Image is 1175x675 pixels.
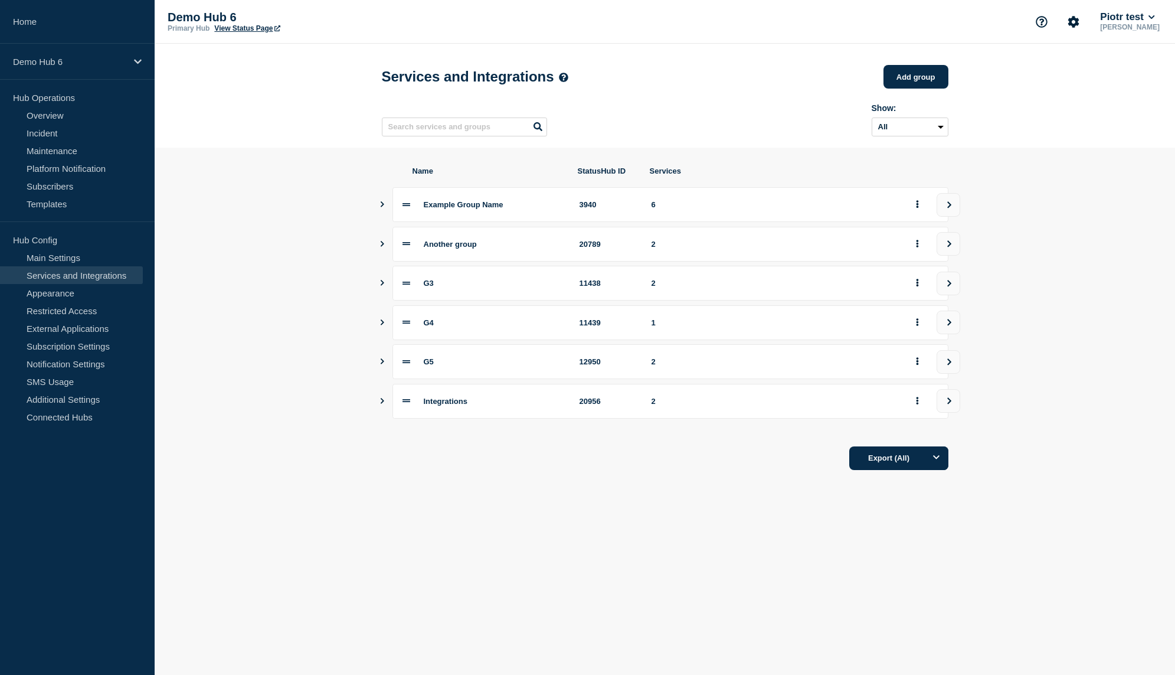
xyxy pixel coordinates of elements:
span: StatusHub ID [578,167,636,175]
span: Name [413,167,564,175]
button: Show services [379,305,385,340]
div: Show: [872,103,948,113]
div: 1 [652,318,896,327]
div: 11438 [580,279,637,288]
span: G3 [424,279,434,288]
a: View Status Page [214,24,280,32]
select: Archived [872,118,948,136]
button: Add group [883,65,948,89]
div: 11439 [580,318,637,327]
span: Another group [424,240,477,249]
button: group actions [910,314,925,332]
button: group actions [910,235,925,253]
p: [PERSON_NAME] [1098,23,1162,31]
div: 2 [652,240,896,249]
button: view group [937,311,960,334]
button: Show services [379,384,385,419]
div: 20789 [580,240,637,249]
button: view group [937,232,960,256]
button: view group [937,350,960,374]
div: 2 [652,357,896,366]
button: Options [925,446,948,470]
button: view group [937,272,960,295]
div: 2 [652,397,896,406]
h1: Services and Integrations [382,69,568,85]
div: 20956 [580,397,637,406]
span: Services [650,167,896,175]
button: Export (All) [849,446,948,470]
button: group actions [910,353,925,371]
div: 12950 [580,357,637,366]
button: view group [937,193,960,217]
button: view group [937,389,960,413]
p: Primary Hub [168,24,210,32]
div: 3940 [580,200,637,209]
button: group actions [910,274,925,292]
div: 6 [652,200,896,209]
button: Show services [379,187,385,222]
span: G5 [424,357,434,366]
span: Integrations [424,397,467,406]
button: group actions [910,195,925,214]
button: Account settings [1061,9,1086,34]
span: G4 [424,318,434,327]
button: Show services [379,266,385,301]
button: Support [1029,9,1054,34]
input: Search services and groups [382,118,547,136]
p: Demo Hub 6 [168,11,404,24]
button: group actions [910,392,925,410]
div: 2 [652,279,896,288]
span: Example Group Name [424,200,503,209]
button: Show services [379,344,385,379]
button: Piotr test [1098,11,1157,23]
p: Demo Hub 6 [13,57,126,67]
button: Show services [379,227,385,262]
